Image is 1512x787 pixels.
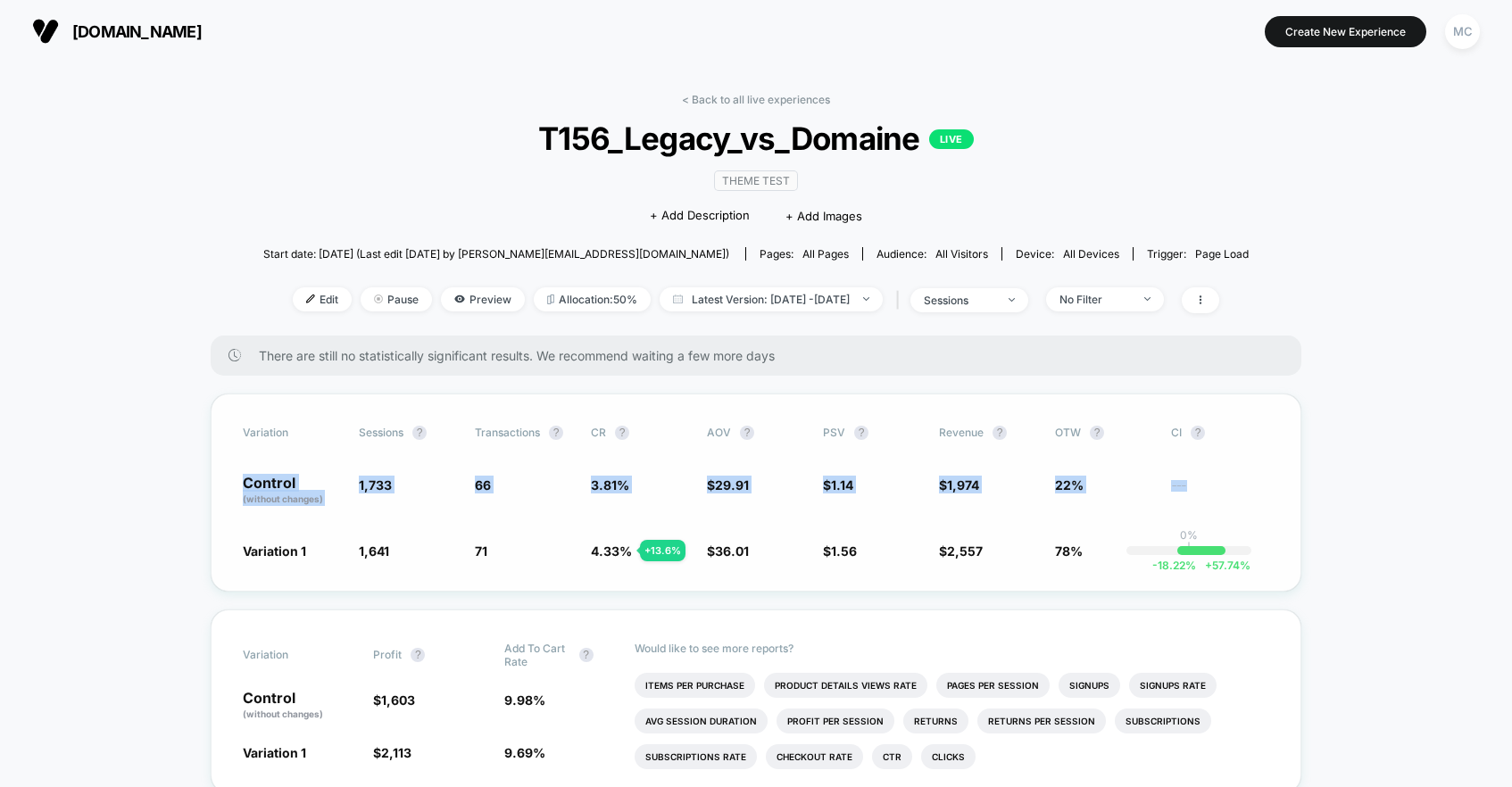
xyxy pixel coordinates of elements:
[1152,559,1196,572] span: -18.22 %
[947,477,979,493] span: 1,974
[929,129,974,149] p: LIVE
[547,294,554,304] img: rebalance
[707,543,749,559] span: $
[373,648,402,661] span: Profit
[243,426,341,440] span: Variation
[243,745,306,760] span: Variation 1
[374,294,383,303] img: end
[411,648,425,662] button: ?
[1001,247,1133,261] span: Device:
[373,745,411,760] span: $
[635,642,1269,655] p: Would like to see more reports?
[872,744,912,769] li: Ctr
[615,426,629,440] button: ?
[1195,247,1249,261] span: Page Load
[993,426,1007,440] button: ?
[1144,297,1151,301] img: end
[1055,477,1084,493] span: 22%
[764,673,927,698] li: Product Details Views Rate
[243,691,355,721] p: Control
[1171,426,1269,440] span: CI
[635,708,768,733] li: Avg Session Duration
[32,18,59,45] img: Visually logo
[1147,247,1249,261] div: Trigger:
[243,642,341,668] span: Variation
[591,426,606,439] span: CR
[243,543,306,559] span: Variation 1
[682,93,830,106] a: < Back to all live experiences
[707,477,749,493] span: $
[306,294,315,303] img: edit
[635,673,755,698] li: Items Per Purchase
[650,207,750,225] span: + Add Description
[673,294,683,303] img: calendar
[1059,673,1120,698] li: Signups
[1445,14,1480,49] div: MC
[359,477,392,493] span: 1,733
[823,426,845,439] span: PSV
[72,22,202,41] span: [DOMAIN_NAME]
[591,477,629,493] span: 3.81 %
[785,209,862,223] span: + Add Images
[504,642,570,668] span: Add To Cart Rate
[441,287,525,311] span: Preview
[1055,543,1083,559] span: 78%
[740,426,754,440] button: ?
[1129,673,1217,698] li: Signups Rate
[760,247,849,261] div: Pages:
[1115,708,1211,733] li: Subscriptions
[935,247,988,261] span: All Visitors
[381,745,411,760] span: 2,113
[373,692,415,708] span: $
[1196,559,1250,572] span: 57.74 %
[715,477,749,493] span: 29.91
[823,543,857,559] span: $
[707,426,731,439] span: AOV
[831,543,857,559] span: 1.56
[534,287,651,311] span: Allocation: 50%
[903,708,968,733] li: Returns
[1180,528,1198,542] p: 0%
[243,476,341,506] p: Control
[714,170,798,191] span: Theme Test
[1440,13,1485,50] button: MC
[1265,16,1426,47] button: Create New Experience
[293,287,352,311] span: Edit
[939,543,983,559] span: $
[1055,426,1153,440] span: OTW
[1090,426,1104,440] button: ?
[549,426,563,440] button: ?
[243,493,323,504] span: (without changes)
[1205,559,1212,572] span: +
[263,247,729,261] span: Start date: [DATE] (Last edit [DATE] by [PERSON_NAME][EMAIL_ADDRESS][DOMAIN_NAME])
[591,543,632,559] span: 4.33 %
[892,287,910,313] span: |
[259,348,1266,363] span: There are still no statistically significant results. We recommend waiting a few more days
[921,744,976,769] li: Clicks
[475,477,491,493] span: 66
[660,287,883,311] span: Latest Version: [DATE] - [DATE]
[359,543,389,559] span: 1,641
[1191,426,1205,440] button: ?
[715,543,749,559] span: 36.01
[1187,542,1191,555] p: |
[475,543,487,559] span: 71
[359,426,403,439] span: Sessions
[361,287,432,311] span: Pause
[939,477,979,493] span: $
[504,692,545,708] span: 9.98 %
[766,744,863,769] li: Checkout Rate
[777,708,894,733] li: Profit Per Session
[27,17,207,46] button: [DOMAIN_NAME]
[939,426,984,439] span: Revenue
[475,426,540,439] span: Transactions
[924,294,995,307] div: sessions
[876,247,988,261] div: Audience:
[802,247,849,261] span: all pages
[823,477,853,493] span: $
[1009,298,1015,302] img: end
[640,540,685,561] div: + 13.6 %
[504,745,545,760] span: 9.69 %
[1171,480,1269,506] span: ---
[243,708,323,719] span: (without changes)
